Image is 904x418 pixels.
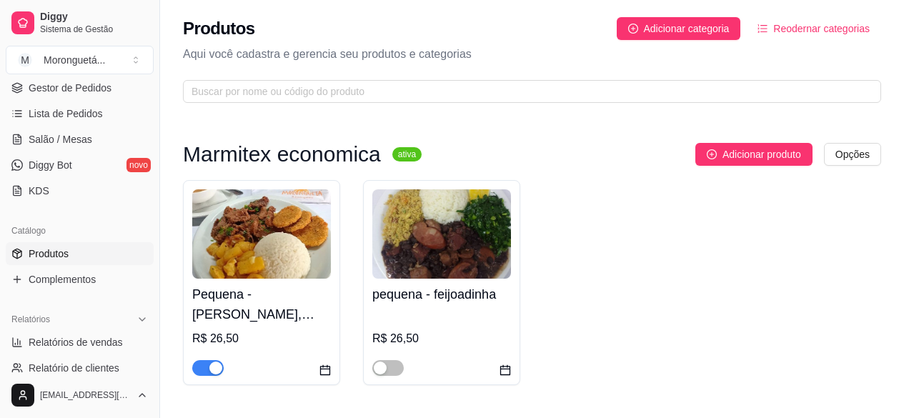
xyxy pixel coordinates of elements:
div: R$ 26,50 [372,330,511,347]
span: Diggy Bot [29,158,72,172]
span: M [18,53,32,67]
span: KDS [29,184,49,198]
span: Diggy [40,11,148,24]
span: plus-circle [707,149,717,159]
span: Complementos [29,272,96,287]
span: Salão / Mesas [29,132,92,146]
span: Relatórios [11,314,50,325]
span: Relatórios de vendas [29,335,123,349]
img: product-image [192,189,331,279]
span: ordered-list [758,24,768,34]
span: Gestor de Pedidos [29,81,111,95]
span: Opções [835,146,870,162]
span: Reodernar categorias [773,21,870,36]
a: Relatório de clientes [6,357,154,379]
h4: Pequena - [PERSON_NAME], [PERSON_NAME] ou Linguicinha de Dumont (Escolha 1 opção) [192,284,331,324]
button: [EMAIL_ADDRESS][DOMAIN_NAME] [6,378,154,412]
h3: Marmitex economica [183,146,381,163]
span: calendar [500,364,511,376]
sup: ativa [392,147,422,161]
span: [EMAIL_ADDRESS][DOMAIN_NAME] [40,389,131,401]
a: Produtos [6,242,154,265]
div: Catálogo [6,219,154,242]
span: Adicionar produto [722,146,801,162]
button: Select a team [6,46,154,74]
a: Diggy Botnovo [6,154,154,176]
h2: Produtos [183,17,255,40]
div: Moronguetá ... [44,53,105,67]
span: Produtos [29,247,69,261]
span: Relatório de clientes [29,361,119,375]
a: KDS [6,179,154,202]
a: Gestor de Pedidos [6,76,154,99]
span: Sistema de Gestão [40,24,148,35]
a: Salão / Mesas [6,128,154,151]
img: product-image [372,189,511,279]
button: Reodernar categorias [746,17,881,40]
button: Adicionar produto [695,143,813,166]
button: Opções [824,143,881,166]
p: Aqui você cadastra e gerencia seu produtos e categorias [183,46,881,63]
span: calendar [319,364,331,376]
span: Adicionar categoria [644,21,730,36]
span: Lista de Pedidos [29,106,103,121]
a: Complementos [6,268,154,291]
input: Buscar por nome ou código do produto [192,84,861,99]
h4: pequena - feijoadinha [372,284,511,304]
button: Adicionar categoria [617,17,741,40]
a: Lista de Pedidos [6,102,154,125]
span: plus-circle [628,24,638,34]
a: Relatórios de vendas [6,331,154,354]
div: R$ 26,50 [192,330,331,347]
a: DiggySistema de Gestão [6,6,154,40]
